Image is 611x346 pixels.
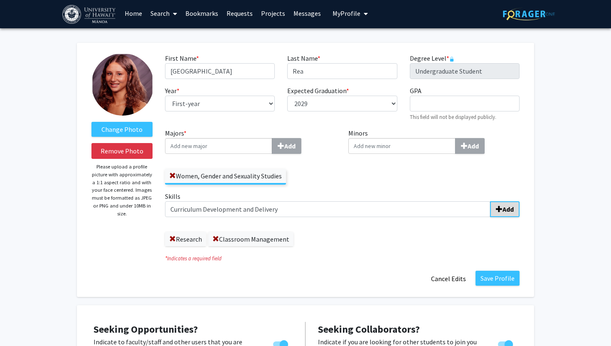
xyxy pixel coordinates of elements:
b: Add [284,142,296,150]
label: Degree Level [410,53,454,63]
img: University of Hawaiʻi at Mānoa Logo [62,5,117,24]
label: Women, Gender and Sexuality Studies [165,169,286,183]
label: First Name [165,53,199,63]
input: SkillsAdd [165,201,490,217]
label: ChangeProfile Picture [91,122,153,137]
input: Majors*Add [165,138,272,154]
span: My Profile [333,9,360,17]
button: Skills [490,201,520,217]
svg: This information is provided and automatically updated by University of Hawaiʻi at Mānoa and is n... [449,57,454,62]
p: Please upload a profile picture with approximately a 1:1 aspect ratio and with your face centered... [91,163,153,217]
label: Expected Graduation [287,86,349,96]
span: Seeking Opportunities? [94,323,198,336]
span: Seeking Collaborators? [318,323,420,336]
label: Year [165,86,180,96]
button: Cancel Edits [426,271,471,287]
button: Save Profile [475,271,520,286]
label: Research [165,232,206,246]
label: Last Name [287,53,320,63]
img: ForagerOne Logo [503,7,555,20]
b: Add [503,205,514,213]
input: MinorsAdd [348,138,456,154]
label: GPA [410,86,421,96]
i: Indicates a required field [165,255,520,262]
label: Classroom Management [208,232,293,246]
button: Minors [455,138,485,154]
button: Remove Photo [91,143,153,159]
iframe: Chat [6,309,35,340]
label: Minors [348,128,520,154]
button: Majors* [272,138,301,154]
small: This field will not be displayed publicly. [410,114,496,120]
img: Profile Picture [91,53,154,116]
b: Add [468,142,479,150]
label: Skills [165,191,520,217]
label: Majors [165,128,336,154]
